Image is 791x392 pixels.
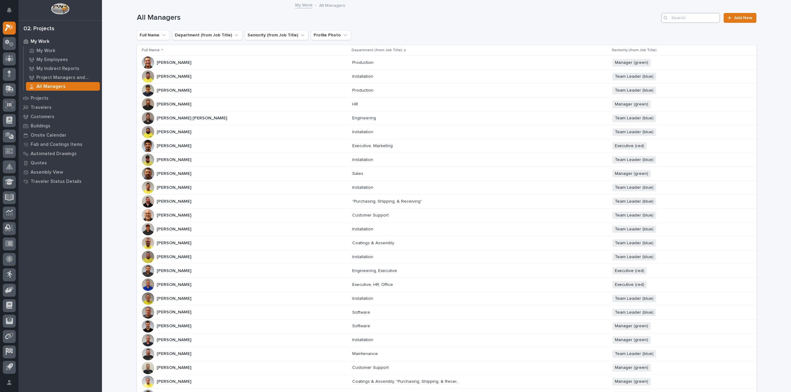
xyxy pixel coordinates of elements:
[612,59,651,67] span: Manager (green)
[352,364,390,370] p: Customer Support
[319,2,345,8] p: All Managers
[157,114,228,121] p: [PERSON_NAME] [PERSON_NAME]
[24,64,102,73] a: My Indirect Reports
[352,114,377,121] p: Engineering
[19,177,102,186] a: Traveler Status Details
[137,181,756,195] tr: [PERSON_NAME][PERSON_NAME] InstallationInstallation Team Leader (blue)
[157,170,192,176] p: [PERSON_NAME]
[157,225,192,232] p: [PERSON_NAME]
[157,308,192,315] p: [PERSON_NAME]
[137,30,170,40] button: Full Name
[612,73,656,80] span: Team Leader (blue)
[352,378,462,384] p: Coatings & Assembly, "Purchasing, Shipping, & Receiving"
[19,140,102,149] a: Fab and Coatings Items
[157,322,192,329] p: [PERSON_NAME]
[137,167,756,181] tr: [PERSON_NAME][PERSON_NAME] SalesSales Manager (green)
[31,151,77,157] p: Automated Drawings
[172,30,242,40] button: Department (from Job Title)
[31,96,49,101] p: Projects
[724,13,756,23] a: Add New
[19,37,102,46] a: My Work
[137,13,659,22] h1: All Managers
[352,184,374,190] p: Installation
[352,198,423,204] p: "Purchasing, Shipping, & Receiving"
[612,170,651,178] span: Manager (green)
[612,364,651,372] span: Manager (green)
[612,87,656,94] span: Team Leader (blue)
[157,281,192,287] p: [PERSON_NAME]
[137,333,756,347] tr: [PERSON_NAME][PERSON_NAME] InstallationInstallation Manager (green)
[137,305,756,319] tr: [PERSON_NAME][PERSON_NAME] SoftwareSoftware Team Leader (blue)
[142,47,160,54] p: Full Name
[19,149,102,158] a: Automated Drawings
[137,70,756,84] tr: [PERSON_NAME][PERSON_NAME] InstallationInstallation Team Leader (blue)
[31,142,82,147] p: Fab and Coatings Items
[19,93,102,103] a: Projects
[19,103,102,112] a: Travelers
[352,101,359,107] p: HR
[734,16,752,20] span: Add New
[295,1,312,8] a: My Work
[157,267,192,274] p: [PERSON_NAME]
[612,336,651,344] span: Manager (green)
[137,84,756,97] tr: [PERSON_NAME][PERSON_NAME] ProductionProduction Team Leader (blue)
[137,125,756,139] tr: [PERSON_NAME][PERSON_NAME] InstallationInstallation Team Leader (blue)
[157,350,192,357] p: [PERSON_NAME]
[352,212,390,218] p: Customer Support
[137,97,756,111] tr: [PERSON_NAME][PERSON_NAME] HRHR Manager (green)
[157,142,192,149] p: [PERSON_NAME]
[661,13,720,23] div: Search
[24,55,102,64] a: My Employees
[157,73,192,79] p: [PERSON_NAME]
[612,378,651,386] span: Manager (green)
[51,3,69,14] img: Workspace Logo
[352,322,371,329] p: Software
[137,361,756,375] tr: [PERSON_NAME][PERSON_NAME] Customer SupportCustomer Support Manager (green)
[352,281,394,287] p: Executive, HR, Office
[612,267,647,275] span: Executive (red)
[157,378,192,384] p: [PERSON_NAME]
[157,128,192,135] p: [PERSON_NAME]
[19,112,102,121] a: Customers
[31,133,66,138] p: Onsite Calendar
[612,101,651,108] span: Manager (green)
[157,198,192,204] p: [PERSON_NAME]
[352,239,395,246] p: Coatings & Assembly
[19,158,102,167] a: Quotes
[612,281,647,289] span: Executive (red)
[31,123,50,129] p: Buildings
[137,278,756,291] tr: [PERSON_NAME][PERSON_NAME] Executive, HR, OfficeExecutive, HR, Office Executive (red)
[612,295,656,303] span: Team Leader (blue)
[137,56,756,70] tr: [PERSON_NAME][PERSON_NAME] ProductionProduction Manager (green)
[612,142,647,150] span: Executive (red)
[157,184,192,190] p: [PERSON_NAME]
[31,170,63,175] p: Assembly View
[137,250,756,264] tr: [PERSON_NAME][PERSON_NAME] InstallationInstallation Team Leader (blue)
[612,350,656,358] span: Team Leader (blue)
[8,7,16,17] div: Notifications
[612,156,656,164] span: Team Leader (blue)
[137,347,756,361] tr: [PERSON_NAME][PERSON_NAME] MaintenanceMaintenance Team Leader (blue)
[36,75,97,80] p: Project Managers and Engineers
[352,142,394,149] p: Executive, Marketing
[612,47,657,54] p: Seniority (from Job Title)
[352,253,374,260] p: Installation
[137,139,756,153] tr: [PERSON_NAME][PERSON_NAME] Executive, MarketingExecutive, Marketing Executive (red)
[352,350,379,357] p: Maintenance
[19,121,102,130] a: Buildings
[612,309,656,316] span: Team Leader (blue)
[137,236,756,250] tr: [PERSON_NAME][PERSON_NAME] Coatings & AssemblyCoatings & Assembly Team Leader (blue)
[352,156,374,163] p: Installation
[157,336,192,343] p: [PERSON_NAME]
[137,208,756,222] tr: [PERSON_NAME][PERSON_NAME] Customer SupportCustomer Support Team Leader (blue)
[157,364,192,370] p: [PERSON_NAME]
[137,319,756,333] tr: [PERSON_NAME][PERSON_NAME] SoftwareSoftware Manager (green)
[612,322,651,330] span: Manager (green)
[31,105,52,110] p: Travelers
[137,222,756,236] tr: [PERSON_NAME][PERSON_NAME] InstallationInstallation Team Leader (blue)
[24,73,102,82] a: Project Managers and Engineers
[24,82,102,91] a: All Managers
[612,128,656,136] span: Team Leader (blue)
[36,84,66,89] p: All Managers
[157,239,192,246] p: [PERSON_NAME]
